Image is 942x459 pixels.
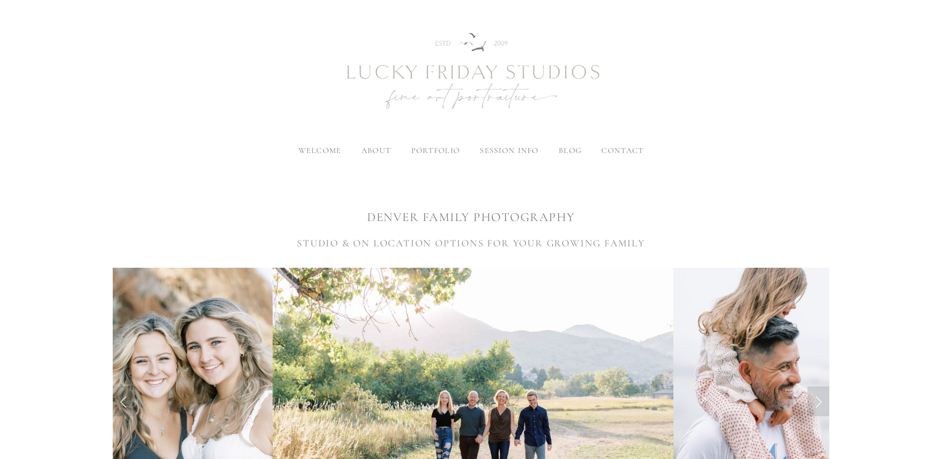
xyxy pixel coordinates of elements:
label: portfolio [411,146,460,155]
label: about [362,146,391,155]
a: Next Slide [807,386,829,416]
a: contact [601,146,644,155]
h3: STUDIO & ON LOCATION OPTIONS FOR YOUR GROWING FAMILY [113,236,829,251]
h1: DENVER FAMILY PHOTOGRAPHY [113,209,829,226]
a: blog [559,146,581,155]
label: session info [480,146,538,155]
a: Previous Slide [113,386,135,416]
a: welcome [298,146,342,155]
